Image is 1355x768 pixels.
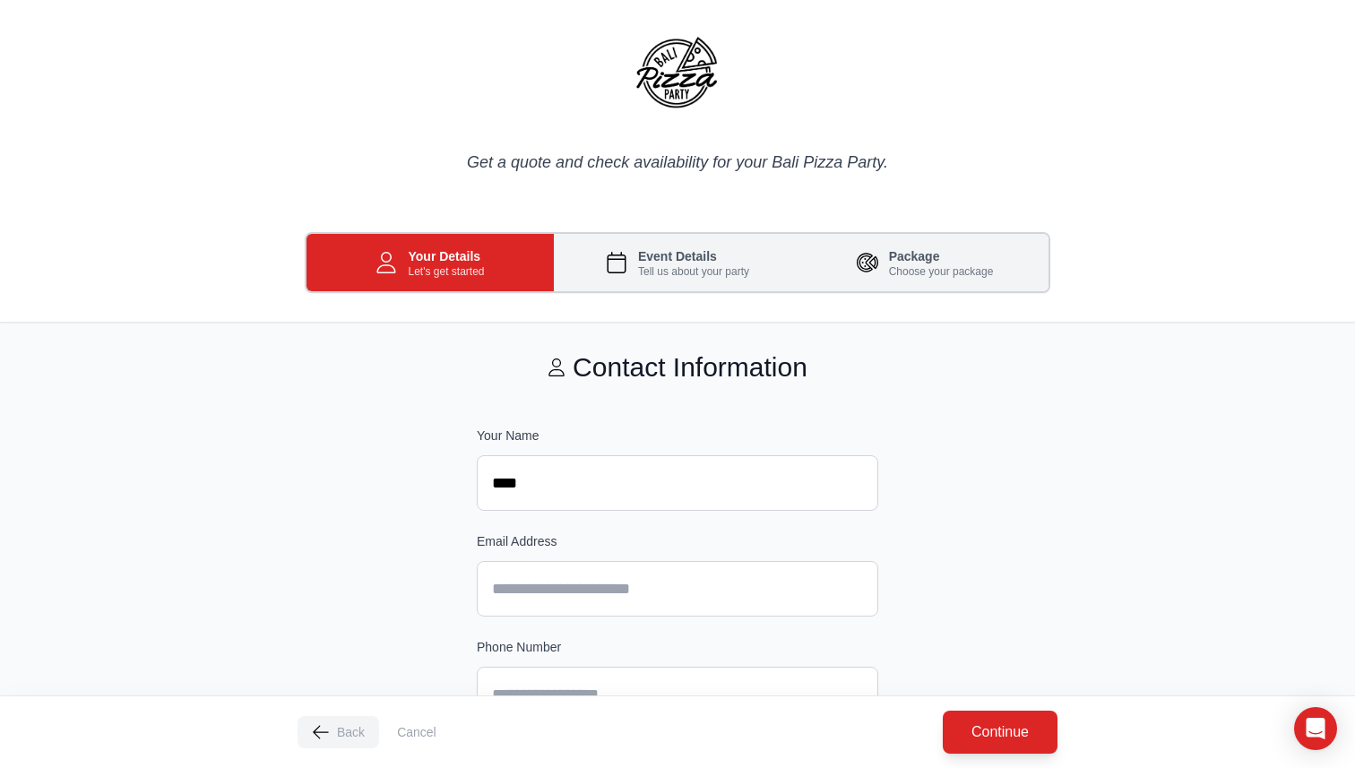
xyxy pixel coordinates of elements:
h2: Contact Information [298,351,1057,384]
span: Back [337,723,365,741]
p: Get a quote and check availability for your Bali Pizza Party. [298,150,1057,175]
label: Phone Number [477,638,878,656]
p: Let's get started [408,265,484,279]
h3: Package [889,247,994,265]
h3: Your Details [408,247,484,265]
div: Open Intercom Messenger [1294,707,1337,750]
label: Your Name [477,427,878,444]
button: Cancel [390,720,444,745]
img: Arrow Left [312,723,330,741]
img: User [548,358,565,376]
label: Email Address [477,532,878,550]
img: Bali Pizza Party [634,29,721,115]
img: Pizza [857,252,878,273]
p: Tell us about your party [638,265,749,279]
img: User [375,252,397,273]
button: Back [298,716,379,748]
img: Calendar [606,252,627,273]
h3: Event Details [638,247,749,265]
button: Continue [943,711,1057,754]
p: Choose your package [889,265,994,279]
